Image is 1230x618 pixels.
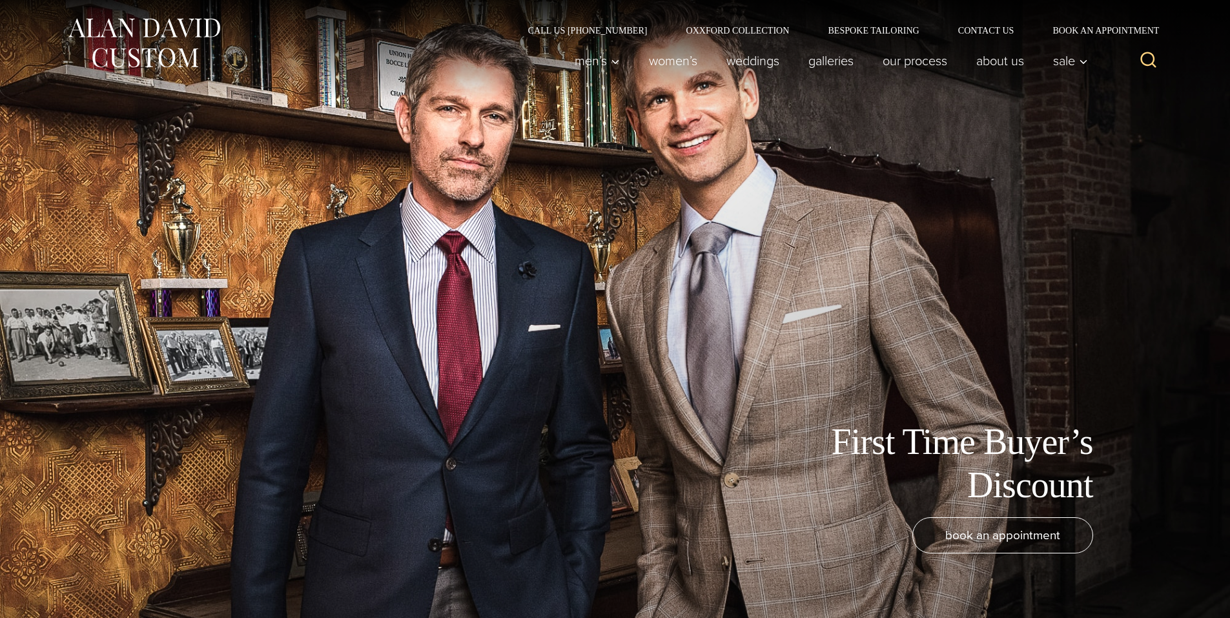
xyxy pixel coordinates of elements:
[67,14,221,72] img: Alan David Custom
[634,48,712,74] a: Women’s
[912,517,1093,553] a: book an appointment
[509,26,1164,35] nav: Secondary Navigation
[712,48,794,74] a: weddings
[794,48,868,74] a: Galleries
[1133,45,1164,76] button: View Search Form
[945,526,1060,544] span: book an appointment
[961,48,1038,74] a: About Us
[939,26,1034,35] a: Contact Us
[868,48,961,74] a: Our Process
[560,48,1094,74] nav: Primary Navigation
[509,26,667,35] a: Call Us [PHONE_NUMBER]
[666,26,808,35] a: Oxxford Collection
[575,54,620,67] span: Men’s
[1053,54,1088,67] span: Sale
[808,26,938,35] a: Bespoke Tailoring
[803,420,1093,507] h1: First Time Buyer’s Discount
[1033,26,1163,35] a: Book an Appointment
